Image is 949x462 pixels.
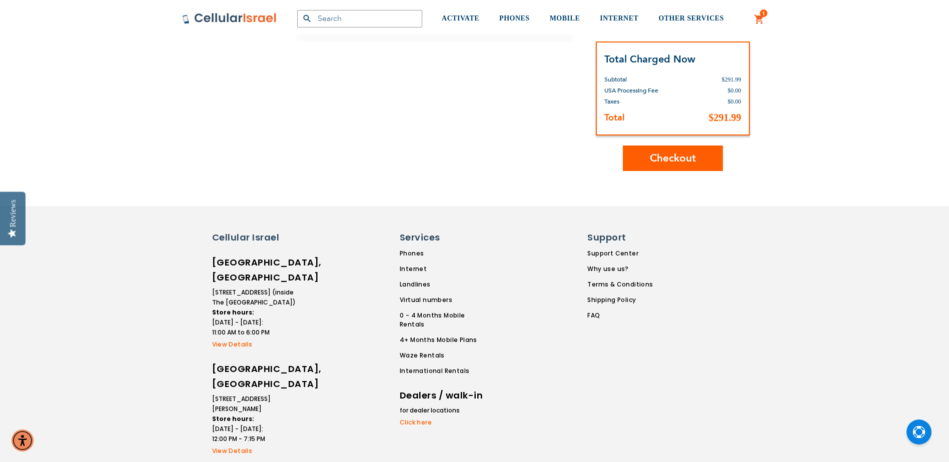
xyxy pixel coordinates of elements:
[400,388,485,403] h6: Dealers / walk-in
[604,86,658,94] span: USA Processing Fee
[623,145,723,171] button: Checkout
[400,311,491,329] a: 0 - 4 Months Mobile Rentals
[587,264,653,273] a: Why use us?
[400,405,485,415] li: for dealer locations
[499,14,530,22] span: PHONES
[587,311,653,320] a: FAQ
[442,14,479,22] span: ACTIVATE
[212,340,297,349] a: View Details
[212,394,297,444] li: [STREET_ADDRESS][PERSON_NAME] [DATE] - [DATE]: 12:00 PM - 7:15 PM
[212,287,297,337] li: [STREET_ADDRESS] (inside The [GEOGRAPHIC_DATA]) [DATE] - [DATE]: 11:00 AM to 6:00 PM
[400,418,485,427] a: Click here
[754,13,765,25] a: 1
[709,112,741,123] span: $291.99
[722,76,741,83] span: $291.99
[400,231,485,244] h6: Services
[658,14,724,22] span: OTHER SERVICES
[400,264,491,273] a: Internet
[400,351,491,360] a: Waze Rentals
[587,280,653,289] a: Terms & Conditions
[212,308,254,316] strong: Store hours:
[604,111,625,124] strong: Total
[400,335,491,344] a: 4+ Months Mobile Plans
[587,295,653,304] a: Shipping Policy
[728,98,741,105] span: $0.00
[12,429,34,451] div: Accessibility Menu
[604,66,690,85] th: Subtotal
[9,199,18,227] div: Reviews
[600,14,638,22] span: INTERNET
[212,446,297,455] a: View Details
[587,249,653,258] a: Support Center
[587,231,647,244] h6: Support
[604,52,695,66] strong: Total Charged Now
[728,87,741,94] span: $0.00
[212,414,254,423] strong: Store hours:
[212,255,297,285] h6: [GEOGRAPHIC_DATA], [GEOGRAPHIC_DATA]
[762,9,765,17] span: 1
[604,96,690,107] th: Taxes
[182,12,277,24] img: Cellular Israel Logo
[212,361,297,391] h6: [GEOGRAPHIC_DATA], [GEOGRAPHIC_DATA]
[400,249,491,258] a: Phones
[400,366,491,375] a: International Rentals
[400,295,491,304] a: Virtual numbers
[650,151,696,165] span: Checkout
[400,280,491,289] a: Landlines
[297,10,422,27] input: Search
[550,14,580,22] span: MOBILE
[212,231,297,244] h6: Cellular Israel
